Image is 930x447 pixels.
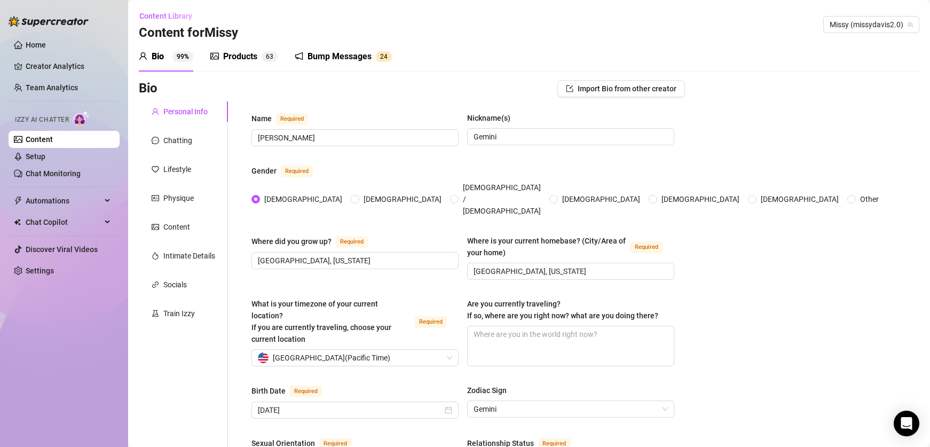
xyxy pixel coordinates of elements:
[258,352,269,363] img: us
[163,308,195,319] div: Train Izzy
[139,80,157,97] h3: Bio
[558,193,644,205] span: [DEMOGRAPHIC_DATA]
[15,115,69,125] span: Izzy AI Chatter
[336,236,368,248] span: Required
[251,385,334,397] label: Birth Date
[163,221,190,233] div: Content
[376,51,392,62] sup: 24
[139,25,238,42] h3: Content for Missy
[152,281,159,288] span: link
[258,255,450,266] input: Where did you grow up?
[152,137,159,144] span: message
[26,41,46,49] a: Home
[251,300,391,343] span: What is your timezone of your current location? If you are currently traveling, choose your curre...
[26,169,81,178] a: Chat Monitoring
[14,197,22,205] span: thunderbolt
[467,235,626,258] div: Where is your current homebase? (City/Area of your home)
[578,84,676,93] span: Import Bio from other creator
[163,192,194,204] div: Physique
[258,132,450,144] input: Name
[907,21,913,28] span: team
[152,310,159,317] span: experiment
[380,53,384,60] span: 2
[251,236,332,247] div: Where did you grow up?
[139,12,192,20] span: Content Library
[26,245,98,254] a: Discover Viral Videos
[467,300,658,320] span: Are you currently traveling? If so, where are you right now? what are you doing there?
[474,265,666,277] input: Where is your current homebase? (City/Area of your home)
[163,250,215,262] div: Intimate Details
[9,16,89,27] img: logo-BBDzfeDw.svg
[152,223,159,231] span: picture
[251,385,286,397] div: Birth Date
[273,350,390,366] span: [GEOGRAPHIC_DATA] ( Pacific Time )
[467,385,514,396] label: Zodiac Sign
[26,83,78,92] a: Team Analytics
[474,401,668,417] span: Gemini
[73,111,90,126] img: AI Chatter
[467,112,518,124] label: Nickname(s)
[26,152,45,161] a: Setup
[830,17,913,33] span: Missy (missydavis2.0)
[290,386,322,397] span: Required
[415,316,447,328] span: Required
[474,131,666,143] input: Nickname(s)
[163,163,191,175] div: Lifestyle
[630,241,663,253] span: Required
[266,53,270,60] span: 6
[894,411,919,436] div: Open Intercom Messenger
[359,193,446,205] span: [DEMOGRAPHIC_DATA]
[251,113,272,124] div: Name
[856,193,883,205] span: Other
[139,52,147,60] span: user
[172,51,193,62] sup: 99%
[459,182,545,217] span: [DEMOGRAPHIC_DATA] / [DEMOGRAPHIC_DATA]
[152,166,159,173] span: heart
[152,50,164,63] div: Bio
[152,194,159,202] span: idcard
[251,165,277,177] div: Gender
[251,164,325,177] label: Gender
[251,112,320,125] label: Name
[467,235,674,258] label: Where is your current homebase? (City/Area of your home)
[657,193,744,205] span: [DEMOGRAPHIC_DATA]
[384,53,388,60] span: 4
[270,53,273,60] span: 3
[152,252,159,260] span: fire
[163,135,192,146] div: Chatting
[276,113,308,125] span: Required
[260,193,346,205] span: [DEMOGRAPHIC_DATA]
[258,404,443,416] input: Birth Date
[281,166,313,177] span: Required
[295,52,303,60] span: notification
[467,385,507,396] div: Zodiac Sign
[557,80,685,97] button: Import Bio from other creator
[163,106,208,117] div: Personal Info
[467,112,510,124] div: Nickname(s)
[262,51,278,62] sup: 63
[139,7,201,25] button: Content Library
[566,85,573,92] span: import
[163,279,187,291] div: Socials
[756,193,843,205] span: [DEMOGRAPHIC_DATA]
[308,50,372,63] div: Bump Messages
[26,58,111,75] a: Creator Analytics
[26,192,101,209] span: Automations
[152,108,159,115] span: user
[14,218,21,226] img: Chat Copilot
[26,266,54,275] a: Settings
[251,235,380,248] label: Where did you grow up?
[26,135,53,144] a: Content
[223,50,257,63] div: Products
[210,52,219,60] span: picture
[26,214,101,231] span: Chat Copilot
